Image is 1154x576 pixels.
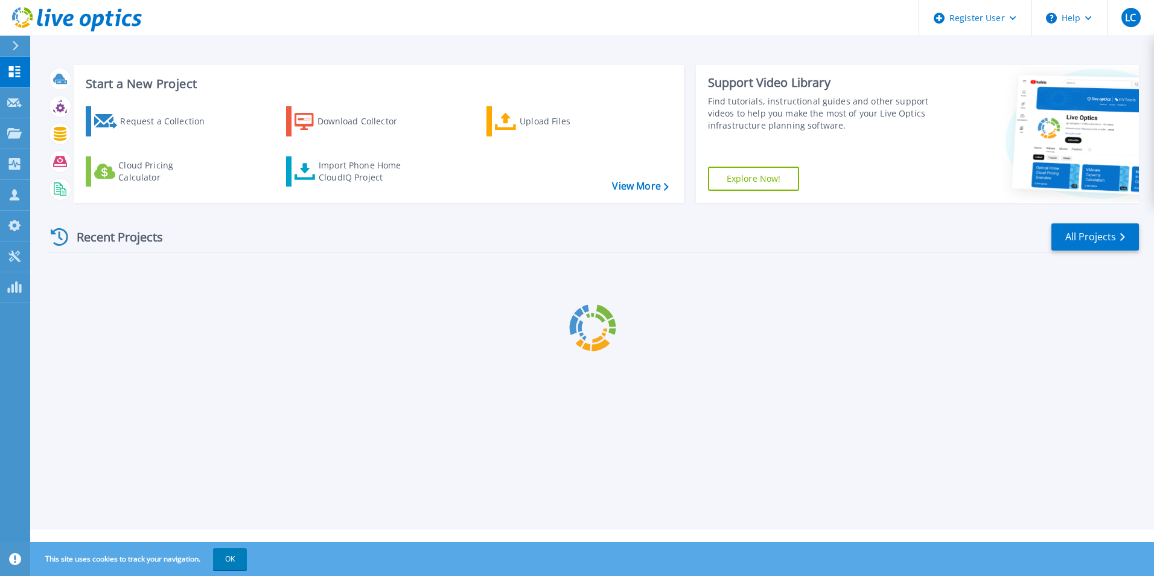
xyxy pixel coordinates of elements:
[317,109,414,133] div: Download Collector
[520,109,616,133] div: Upload Files
[1051,223,1139,251] a: All Projects
[708,167,800,191] a: Explore Now!
[86,77,668,91] h3: Start a New Project
[86,106,220,136] a: Request a Collection
[118,159,215,184] div: Cloud Pricing Calculator
[286,106,421,136] a: Download Collector
[1125,13,1136,22] span: LC
[86,156,220,187] a: Cloud Pricing Calculator
[612,181,668,192] a: View More
[46,222,179,252] div: Recent Projects
[486,106,621,136] a: Upload Files
[213,548,247,570] button: OK
[120,109,217,133] div: Request a Collection
[708,75,934,91] div: Support Video Library
[319,159,413,184] div: Import Phone Home CloudIQ Project
[33,548,247,570] span: This site uses cookies to track your navigation.
[708,95,934,132] div: Find tutorials, instructional guides and other support videos to help you make the most of your L...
